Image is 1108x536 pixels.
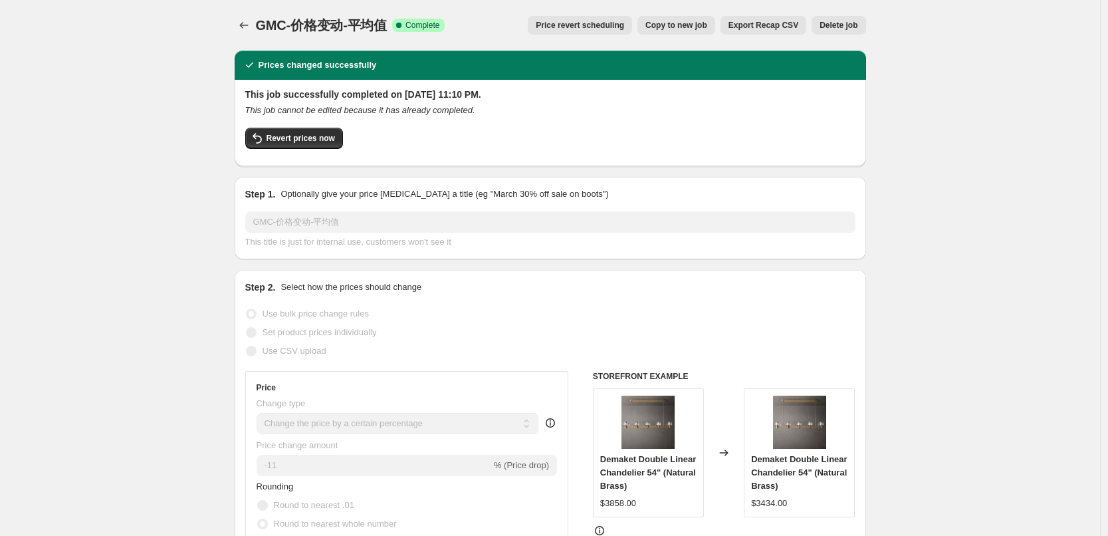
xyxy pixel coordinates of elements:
span: Export Recap CSV [728,20,798,31]
input: -15 [257,455,491,476]
button: Delete job [812,16,865,35]
span: Delete job [820,20,857,31]
div: $3858.00 [600,497,636,510]
button: Revert prices now [245,128,343,149]
span: Copy to new job [645,20,707,31]
h2: Step 2. [245,281,276,294]
button: Price revert scheduling [528,16,632,35]
span: Price change amount [257,440,338,450]
span: Use bulk price change rules [263,309,369,319]
span: Use CSV upload [263,346,326,356]
h2: Step 1. [245,188,276,201]
div: help [544,416,557,430]
span: Price revert scheduling [536,20,624,31]
span: This title is just for internal use, customers won't see it [245,237,451,247]
p: Select how the prices should change [280,281,421,294]
button: Export Recap CSV [720,16,806,35]
p: Optionally give your price [MEDICAL_DATA] a title (eg "March 30% off sale on boots") [280,188,608,201]
span: Demaket Double Linear Chandelier 54" (Natural Brass) [600,454,697,491]
span: Round to nearest .01 [274,500,354,510]
span: Demaket Double Linear Chandelier 54" (Natural Brass) [751,454,847,491]
img: SebendekDoubleLinearChandel5_80x.jpg [773,396,826,449]
div: $3434.00 [751,497,787,510]
span: Complete [405,20,439,31]
h3: Price [257,382,276,393]
i: This job cannot be edited because it has already completed. [245,105,475,115]
button: Price change jobs [235,16,253,35]
span: Rounding [257,481,294,491]
img: SebendekDoubleLinearChandel5_80x.jpg [621,396,675,449]
input: 30% off holiday sale [245,211,855,233]
span: Revert prices now [267,133,335,144]
span: Change type [257,398,306,408]
h6: STOREFRONT EXAMPLE [593,371,855,382]
button: Copy to new job [637,16,715,35]
span: Set product prices individually [263,327,377,337]
h2: This job successfully completed on [DATE] 11:10 PM. [245,88,855,101]
span: GMC-价格变动-平均值 [256,18,388,33]
h2: Prices changed successfully [259,59,377,72]
span: Round to nearest whole number [274,519,397,529]
span: % (Price drop) [494,460,549,470]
